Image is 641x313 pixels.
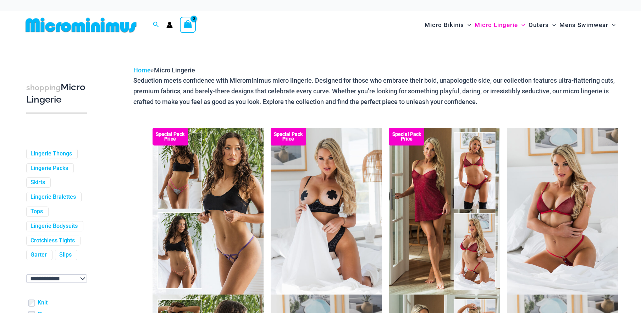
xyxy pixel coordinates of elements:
a: Mens SwimwearMenu ToggleMenu Toggle [558,14,617,36]
a: Lingerie Thongs [31,150,72,158]
h3: Micro Lingerie [26,81,87,106]
a: Tops [31,208,43,215]
a: Slips [59,251,72,259]
span: shopping [26,83,61,92]
a: Account icon link [166,22,173,28]
span: Menu Toggle [464,16,471,34]
span: Outers [529,16,549,34]
span: Mens Swimwear [559,16,608,34]
a: Micro BikinisMenu ToggleMenu Toggle [423,14,473,36]
img: MM SHOP LOGO FLAT [23,17,139,33]
img: Collection Pack (9) [153,128,264,295]
a: Skirts [31,179,45,186]
nav: Site Navigation [422,13,619,37]
span: » [133,66,195,74]
a: OutersMenu ToggleMenu Toggle [527,14,558,36]
a: Home [133,66,151,74]
b: Special Pack Price [271,132,306,141]
a: Lingerie Packs [31,165,68,172]
a: Lingerie Bodysuits [31,223,78,230]
span: Menu Toggle [518,16,525,34]
b: Special Pack Price [153,132,188,141]
span: Menu Toggle [549,16,556,34]
img: Nights Fall Silver Leopard 1036 Bra 6046 Thong 09v2 [271,128,382,295]
a: Knit [38,299,48,307]
a: Search icon link [153,21,159,29]
img: Guilty Pleasures Red 1045 Bra 689 Micro 05 [507,128,618,295]
a: Garter [31,251,47,259]
span: Micro Bikinis [425,16,464,34]
b: Special Pack Price [389,132,424,141]
span: Micro Lingerie [475,16,518,34]
a: Micro LingerieMenu ToggleMenu Toggle [473,14,527,36]
span: Micro Lingerie [154,66,195,74]
select: wpc-taxonomy-pa_color-745982 [26,274,87,283]
img: Guilty Pleasures Red Collection Pack F [389,128,500,295]
a: Crotchless Tights [31,237,75,245]
span: Menu Toggle [608,16,615,34]
p: Seduction meets confidence with Microminimus micro lingerie. Designed for those who embrace their... [133,75,618,107]
a: View Shopping Cart, empty [180,17,196,33]
a: Lingerie Bralettes [31,193,76,201]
